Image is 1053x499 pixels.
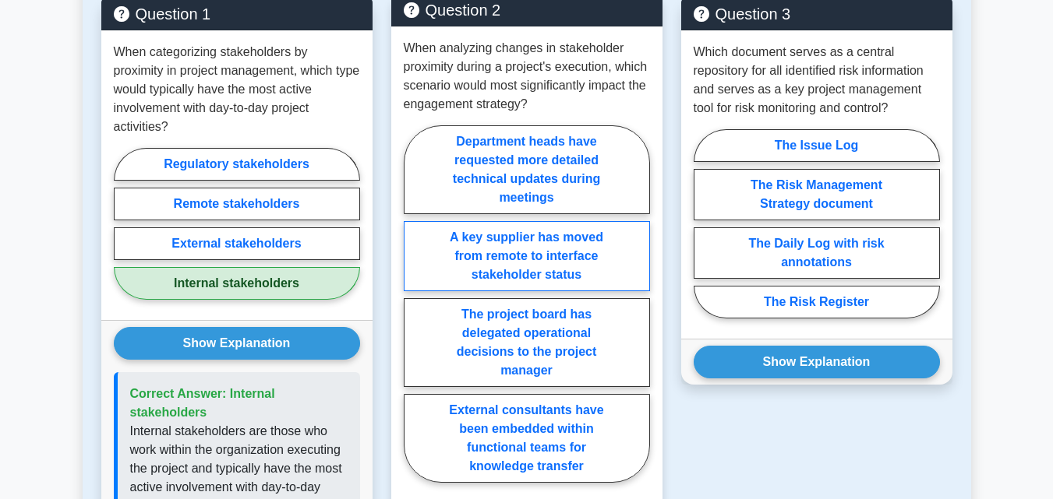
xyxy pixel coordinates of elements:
button: Show Explanation [694,346,940,378]
label: The Risk Register [694,286,940,318]
p: When analyzing changes in stakeholder proximity during a project's execution, which scenario woul... [404,39,650,114]
label: Remote stakeholders [114,188,360,220]
span: Correct Answer: Internal stakeholders [130,387,275,419]
label: A key supplier has moved from remote to interface stakeholder status [404,221,650,291]
button: Show Explanation [114,327,360,360]
p: When categorizing stakeholders by proximity in project management, which type would typically hav... [114,43,360,136]
h5: Question 2 [404,1,650,19]
p: Which document serves as a central repository for all identified risk information and serves as a... [694,43,940,118]
label: The Issue Log [694,129,940,162]
label: External consultants have been embedded within functional teams for knowledge transfer [404,394,650,483]
label: Internal stakeholders [114,267,360,300]
label: The Daily Log with risk annotations [694,227,940,279]
h5: Question 1 [114,5,360,23]
h5: Question 3 [694,5,940,23]
label: External stakeholders [114,227,360,260]
label: Department heads have requested more detailed technical updates during meetings [404,125,650,214]
label: The Risk Management Strategy document [694,169,940,220]
label: The project board has delegated operational decisions to the project manager [404,298,650,387]
label: Regulatory stakeholders [114,148,360,181]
